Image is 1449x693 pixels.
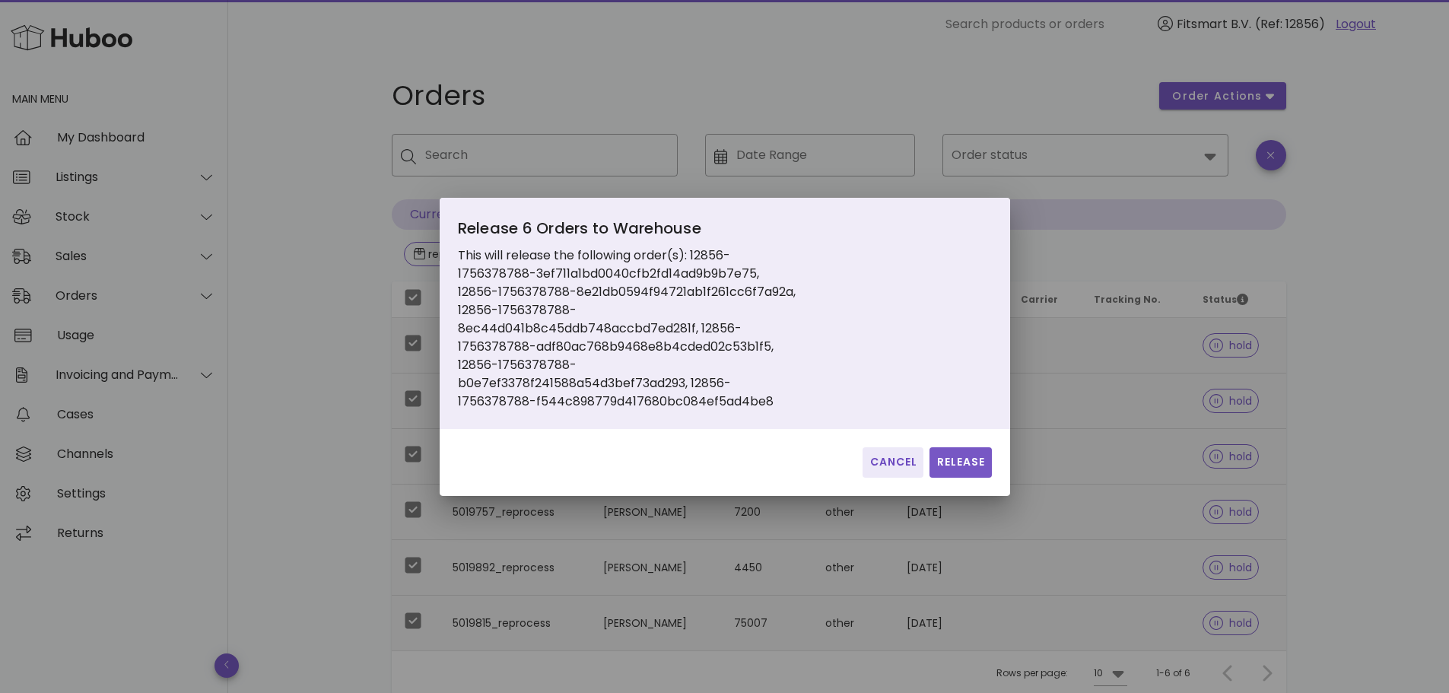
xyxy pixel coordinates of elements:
[869,454,917,470] span: Cancel
[458,216,799,246] div: Release 6 Orders to Warehouse
[863,447,923,478] button: Cancel
[458,216,799,411] div: This will release the following order(s): 12856-1756378788-3ef711a1bd0040cfb2fd14ad9b9b7e75, 1285...
[936,454,985,470] span: Release
[929,447,991,478] button: Release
